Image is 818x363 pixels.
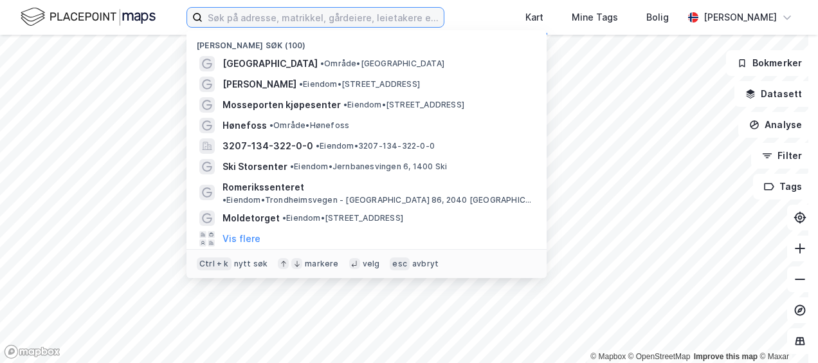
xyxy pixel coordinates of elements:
span: Eiendom • Jernbanesvingen 6, 1400 Ski [290,162,447,172]
span: • [316,141,320,151]
span: Eiendom • [STREET_ADDRESS] [299,79,420,89]
span: [PERSON_NAME] [223,77,296,92]
a: Mapbox homepage [4,344,60,359]
span: Eiendom • Trondheimsvegen - [GEOGRAPHIC_DATA] 86, 2040 [GEOGRAPHIC_DATA] [223,195,534,205]
span: • [320,59,324,68]
a: OpenStreetMap [628,352,691,361]
span: [GEOGRAPHIC_DATA] [223,56,318,71]
div: Kontrollprogram for chat [754,301,818,363]
span: Eiendom • 3207-134-322-0-0 [316,141,435,151]
button: Datasett [734,81,813,107]
a: Improve this map [694,352,758,361]
span: • [269,120,273,130]
div: avbryt [412,259,439,269]
span: Hønefoss [223,118,267,133]
div: Kart [525,10,543,25]
div: markere [305,259,338,269]
span: Moldetorget [223,210,280,226]
div: Mine Tags [572,10,618,25]
span: • [282,213,286,223]
div: Ctrl + k [197,257,232,270]
div: [PERSON_NAME] søk (100) [186,30,547,53]
span: 3207-134-322-0-0 [223,138,313,154]
iframe: Chat Widget [754,301,818,363]
button: Filter [751,143,813,169]
div: [PERSON_NAME] [704,10,777,25]
button: Tags [753,174,813,200]
span: • [299,79,303,89]
span: Mosseporten kjøpesenter [223,97,341,113]
div: Bolig [646,10,669,25]
img: logo.f888ab2527a4732fd821a326f86c7f29.svg [21,6,156,28]
button: Bokmerker [726,50,813,76]
a: Mapbox [590,352,626,361]
span: Romerikssenteret [223,180,304,195]
span: Eiendom • [STREET_ADDRESS] [343,100,464,110]
div: esc [390,257,410,270]
span: Område • Hønefoss [269,120,349,131]
span: • [343,100,347,109]
span: Ski Storsenter [223,159,287,174]
span: Eiendom • [STREET_ADDRESS] [282,213,403,223]
span: • [290,162,294,171]
button: Vis flere [223,231,260,247]
div: velg [363,259,380,269]
span: • [223,195,226,205]
div: nytt søk [234,259,268,269]
button: Analyse [738,112,813,138]
span: Område • [GEOGRAPHIC_DATA] [320,59,444,69]
input: Søk på adresse, matrikkel, gårdeiere, leietakere eller personer [203,8,444,27]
